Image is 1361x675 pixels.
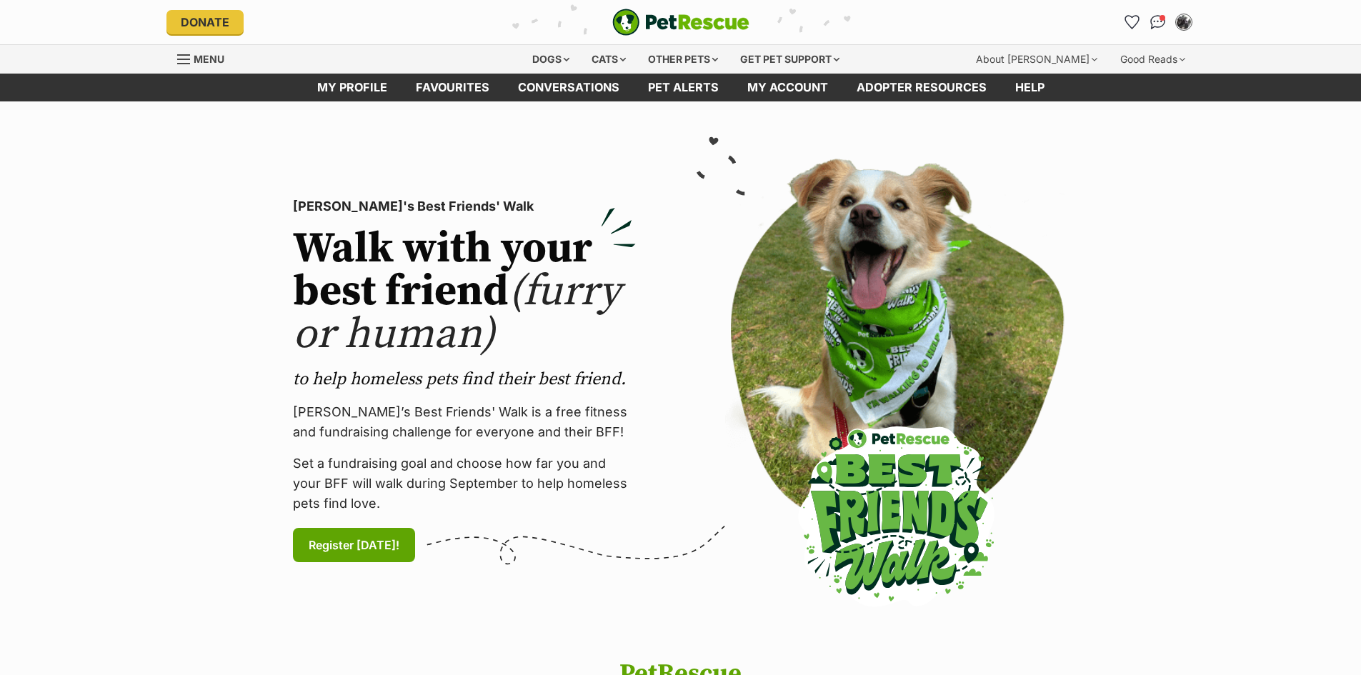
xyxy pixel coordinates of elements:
[293,368,636,391] p: to help homeless pets find their best friend.
[303,74,402,101] a: My profile
[293,528,415,562] a: Register [DATE]!
[1121,11,1195,34] ul: Account quick links
[638,45,728,74] div: Other pets
[966,45,1107,74] div: About [PERSON_NAME]
[582,45,636,74] div: Cats
[612,9,749,36] a: PetRescue
[1110,45,1195,74] div: Good Reads
[1001,74,1059,101] a: Help
[194,53,224,65] span: Menu
[733,74,842,101] a: My account
[1150,15,1165,29] img: chat-41dd97257d64d25036548639549fe6c8038ab92f7586957e7f3b1b290dea8141.svg
[293,228,636,356] h2: Walk with your best friend
[402,74,504,101] a: Favourites
[522,45,579,74] div: Dogs
[166,10,244,34] a: Donate
[730,45,849,74] div: Get pet support
[1121,11,1144,34] a: Favourites
[1177,15,1191,29] img: Kate Stockwell profile pic
[293,265,621,361] span: (furry or human)
[309,536,399,554] span: Register [DATE]!
[634,74,733,101] a: Pet alerts
[842,74,1001,101] a: Adopter resources
[612,9,749,36] img: logo-e224e6f780fb5917bec1dbf3a21bbac754714ae5b6737aabdf751b685950b380.svg
[293,454,636,514] p: Set a fundraising goal and choose how far you and your BFF will walk during September to help hom...
[177,45,234,71] a: Menu
[1147,11,1170,34] a: Conversations
[504,74,634,101] a: conversations
[293,402,636,442] p: [PERSON_NAME]’s Best Friends' Walk is a free fitness and fundraising challenge for everyone and t...
[1172,11,1195,34] button: My account
[293,196,636,216] p: [PERSON_NAME]'s Best Friends' Walk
